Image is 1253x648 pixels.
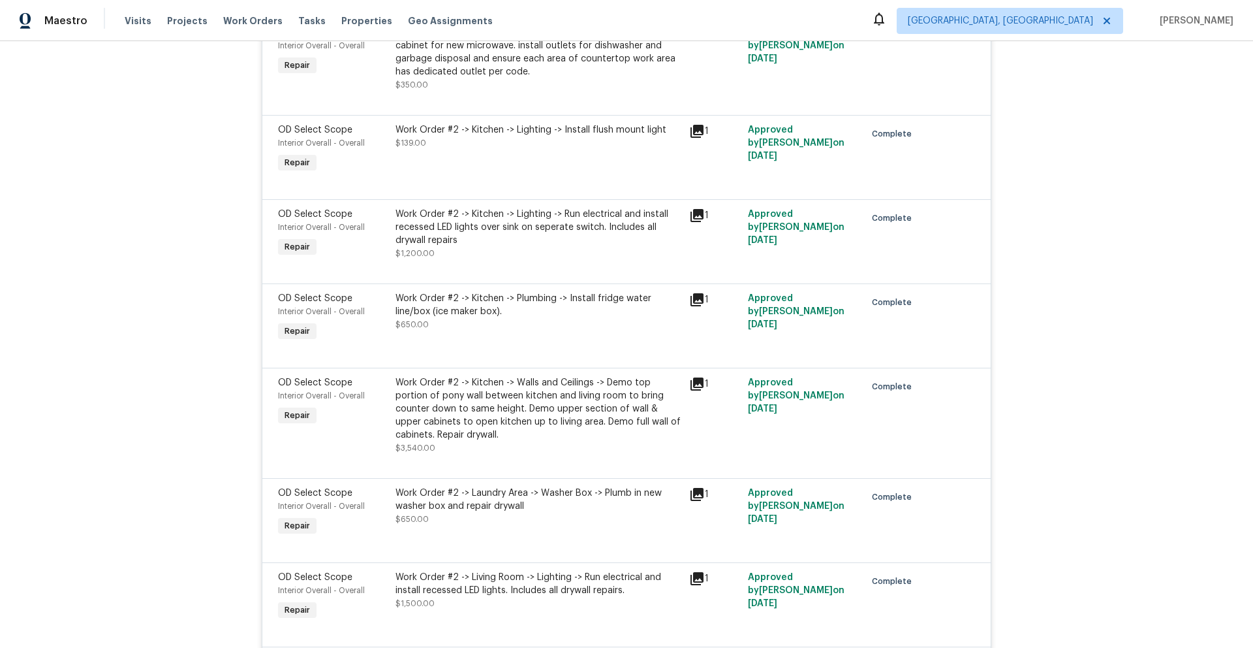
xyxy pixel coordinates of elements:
[395,81,428,89] span: $350.00
[689,123,740,139] div: 1
[872,380,917,393] span: Complete
[395,444,435,452] span: $3,540.00
[278,587,365,594] span: Interior Overall - Overall
[908,14,1093,27] span: [GEOGRAPHIC_DATA], [GEOGRAPHIC_DATA]
[278,573,352,582] span: OD Select Scope
[279,59,315,72] span: Repair
[872,127,917,140] span: Complete
[1154,14,1233,27] span: [PERSON_NAME]
[167,14,208,27] span: Projects
[278,42,365,50] span: Interior Overall - Overall
[125,14,151,27] span: Visits
[748,210,844,245] span: Approved by [PERSON_NAME] on
[689,292,740,308] div: 1
[748,599,777,608] span: [DATE]
[278,308,365,316] span: Interior Overall - Overall
[748,404,777,413] span: [DATE]
[341,14,392,27] span: Properties
[395,487,681,513] div: Work Order #2 -> Laundry Area -> Washer Box -> Plumb in new washer box and repair drywall
[689,487,740,502] div: 1
[395,600,435,607] span: $1,500.00
[395,292,681,318] div: Work Order #2 -> Kitchen -> Plumbing -> Install fridge water line/box (ice maker box).
[395,250,435,257] span: $1,200.00
[279,156,315,169] span: Repair
[395,376,681,442] div: Work Order #2 -> Kitchen -> Walls and Ceilings -> Demo top portion of pony wall between kitchen a...
[278,294,352,303] span: OD Select Scope
[395,515,429,523] span: $650.00
[395,571,681,597] div: Work Order #2 -> Living Room -> Lighting -> Run electrical and install recessed LED lights. Inclu...
[748,152,777,161] span: [DATE]
[748,515,777,524] span: [DATE]
[748,489,844,524] span: Approved by [PERSON_NAME] on
[748,320,777,329] span: [DATE]
[748,125,844,161] span: Approved by [PERSON_NAME] on
[748,54,777,63] span: [DATE]
[278,502,365,510] span: Interior Overall - Overall
[278,223,365,231] span: Interior Overall - Overall
[279,519,315,532] span: Repair
[872,296,917,309] span: Complete
[748,236,777,245] span: [DATE]
[689,208,740,223] div: 1
[395,321,429,329] span: $650.00
[278,378,352,387] span: OD Select Scope
[748,294,844,329] span: Approved by [PERSON_NAME] on
[278,392,365,400] span: Interior Overall - Overall
[872,491,917,504] span: Complete
[395,139,426,147] span: $139.00
[278,125,352,135] span: OD Select Scope
[395,208,681,247] div: Work Order #2 -> Kitchen -> Lighting -> Run electrical and install recessed LED lights over sink ...
[395,26,681,78] div: Work Order #2 -> Kitchen -> Electrical -> Install outlet in upper cabinet for new microwave. inst...
[748,28,844,63] span: Approved by [PERSON_NAME] on
[278,489,352,498] span: OD Select Scope
[395,123,681,137] div: Work Order #2 -> Kitchen -> Lighting -> Install flush mount light
[748,378,844,413] span: Approved by [PERSON_NAME] on
[748,573,844,608] span: Approved by [PERSON_NAME] on
[44,14,87,27] span: Maestro
[279,409,315,422] span: Repair
[689,571,740,587] div: 1
[408,14,493,27] span: Geo Assignments
[279,240,315,253] span: Repair
[278,139,365,147] span: Interior Overall - Overall
[279,325,315,338] span: Repair
[279,604,315,617] span: Repair
[298,16,326,25] span: Tasks
[689,376,740,392] div: 1
[278,210,352,219] span: OD Select Scope
[223,14,283,27] span: Work Orders
[872,212,917,225] span: Complete
[872,575,917,588] span: Complete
